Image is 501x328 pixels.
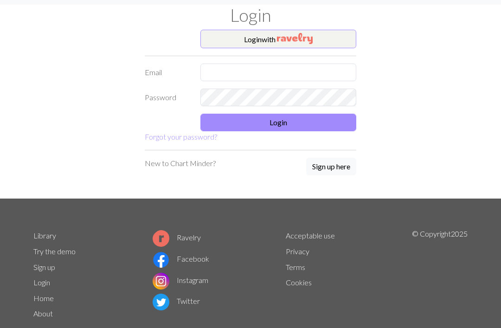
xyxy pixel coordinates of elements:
a: Instagram [153,276,208,285]
a: Home [33,294,54,303]
img: Twitter logo [153,294,169,311]
img: Ravelry [277,33,313,45]
a: Privacy [286,247,309,256]
img: Ravelry logo [153,231,169,247]
a: Facebook [153,255,209,264]
p: © Copyright 2025 [412,229,468,322]
button: Sign up here [306,158,356,176]
a: Login [33,278,50,287]
a: About [33,309,53,318]
a: Twitter [153,297,200,306]
a: Library [33,232,56,240]
a: Try the demo [33,247,76,256]
a: Terms [286,263,305,272]
a: Cookies [286,278,312,287]
a: Forgot your password? [145,133,217,141]
a: Sign up [33,263,55,272]
a: Acceptable use [286,232,335,240]
a: Ravelry [153,233,201,242]
label: Password [139,89,195,107]
p: New to Chart Minder? [145,158,216,169]
a: Sign up here [306,158,356,177]
button: Login [200,114,356,132]
label: Email [139,64,195,82]
h1: Login [28,5,473,26]
img: Instagram logo [153,273,169,290]
button: Loginwith [200,30,356,49]
img: Facebook logo [153,252,169,269]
